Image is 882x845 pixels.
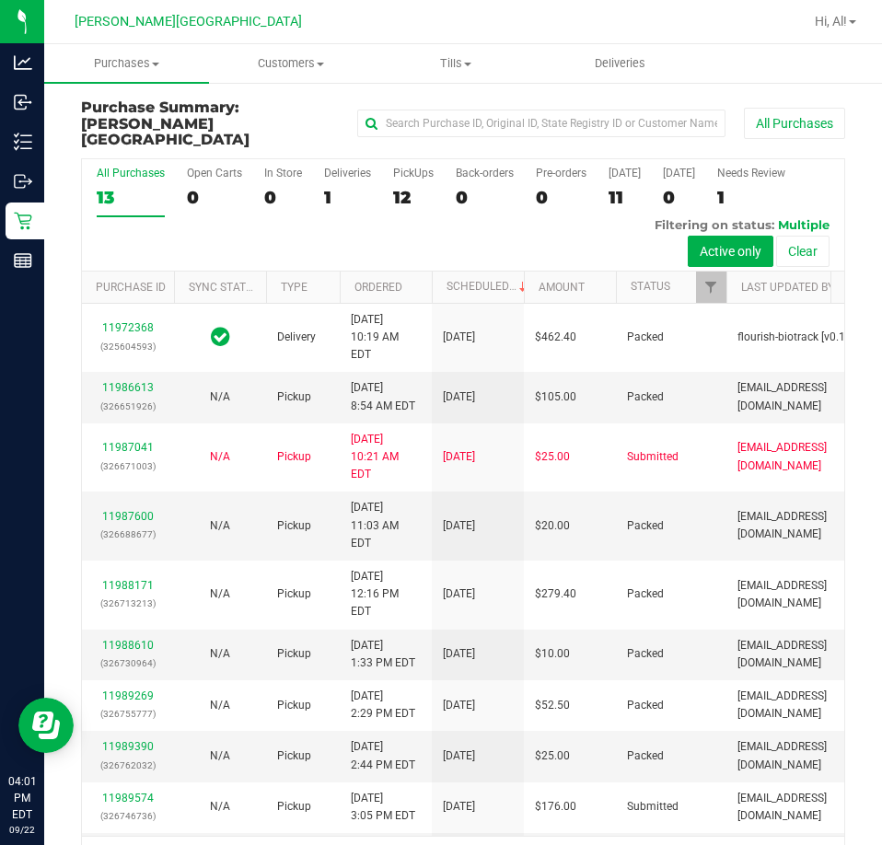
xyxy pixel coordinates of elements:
[210,800,230,813] span: Not Applicable
[443,517,475,535] span: [DATE]
[210,519,230,532] span: Not Applicable
[210,517,230,535] button: N/A
[627,448,679,466] span: Submitted
[443,798,475,816] span: [DATE]
[443,645,475,663] span: [DATE]
[93,595,163,612] p: (326713213)
[535,585,576,603] span: $279.40
[102,381,154,394] a: 11986613
[211,324,230,350] span: In Sync
[744,108,845,139] button: All Purchases
[351,499,421,552] span: [DATE] 11:03 AM EDT
[14,93,32,111] inline-svg: Inbound
[688,236,773,267] button: Active only
[717,167,785,179] div: Needs Review
[277,697,311,714] span: Pickup
[627,747,664,765] span: Packed
[102,689,154,702] a: 11989269
[627,798,679,816] span: Submitted
[93,654,163,672] p: (326730964)
[93,807,163,825] p: (326746736)
[535,388,576,406] span: $105.00
[14,53,32,72] inline-svg: Analytics
[281,281,308,294] a: Type
[93,457,163,475] p: (326671003)
[102,510,154,523] a: 11987600
[210,390,230,403] span: Not Applicable
[374,55,537,72] span: Tills
[456,167,514,179] div: Back-orders
[18,698,74,753] iframe: Resource center
[351,311,421,365] span: [DATE] 10:19 AM EDT
[357,110,725,137] input: Search Purchase ID, Original ID, State Registry ID or Customer Name...
[210,55,373,72] span: Customers
[264,167,302,179] div: In Store
[351,738,415,773] span: [DATE] 2:44 PM EDT
[535,645,570,663] span: $10.00
[696,272,726,303] a: Filter
[93,338,163,355] p: (325604593)
[443,697,475,714] span: [DATE]
[81,99,336,148] h3: Purchase Summary:
[210,585,230,603] button: N/A
[187,167,242,179] div: Open Carts
[570,55,670,72] span: Deliveries
[663,187,695,208] div: 0
[97,187,165,208] div: 13
[102,740,154,753] a: 11989390
[81,115,250,149] span: [PERSON_NAME][GEOGRAPHIC_DATA]
[189,281,260,294] a: Sync Status
[102,792,154,804] a: 11989574
[536,187,586,208] div: 0
[187,187,242,208] div: 0
[44,44,209,83] a: Purchases
[815,14,847,29] span: Hi, Al!
[627,388,664,406] span: Packed
[277,517,311,535] span: Pickup
[627,517,664,535] span: Packed
[210,587,230,600] span: Not Applicable
[536,167,586,179] div: Pre-orders
[737,329,857,346] span: flourish-biotrack [v0.1.0]
[443,388,475,406] span: [DATE]
[535,329,576,346] span: $462.40
[102,579,154,592] a: 11988171
[535,448,570,466] span: $25.00
[609,167,641,179] div: [DATE]
[277,329,316,346] span: Delivery
[277,448,311,466] span: Pickup
[778,217,830,232] span: Multiple
[351,568,421,621] span: [DATE] 12:16 PM EDT
[210,747,230,765] button: N/A
[210,645,230,663] button: N/A
[351,688,415,723] span: [DATE] 2:29 PM EDT
[102,441,154,454] a: 11987041
[351,379,415,414] span: [DATE] 8:54 AM EDT
[93,705,163,723] p: (326755777)
[631,280,670,293] a: Status
[443,747,475,765] span: [DATE]
[277,388,311,406] span: Pickup
[277,645,311,663] span: Pickup
[8,823,36,837] p: 09/22
[655,217,774,232] span: Filtering on status:
[14,133,32,151] inline-svg: Inventory
[277,798,311,816] span: Pickup
[93,757,163,774] p: (326762032)
[264,187,302,208] div: 0
[627,585,664,603] span: Packed
[102,321,154,334] a: 11972368
[14,251,32,270] inline-svg: Reports
[627,329,664,346] span: Packed
[93,526,163,543] p: (326688677)
[351,790,415,825] span: [DATE] 3:05 PM EDT
[277,747,311,765] span: Pickup
[393,167,434,179] div: PickUps
[354,281,402,294] a: Ordered
[539,281,585,294] a: Amount
[210,798,230,816] button: N/A
[456,187,514,208] div: 0
[44,55,209,72] span: Purchases
[324,167,371,179] div: Deliveries
[443,448,475,466] span: [DATE]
